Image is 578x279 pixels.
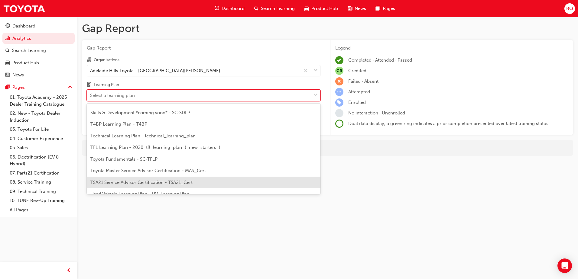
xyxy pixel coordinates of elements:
div: Legend [335,45,569,52]
span: learningplan-icon [87,82,91,88]
h1: Gap Report [82,22,573,35]
span: Toyota Fundamentals - SC-TFLP [90,156,157,162]
span: null-icon [335,67,343,75]
button: DashboardAnalyticsSearch LearningProduct HubNews [2,19,75,82]
span: Toyota Master Service Advisor Certification - MAS_Cert [90,168,206,173]
span: car-icon [5,60,10,66]
span: organisation-icon [87,57,91,63]
a: 07. Parts21 Certification [7,168,75,178]
span: TSA21 Service Advisor Certification - TSA21_Cert [90,180,193,185]
span: pages-icon [5,85,10,90]
span: guage-icon [215,5,219,12]
a: Search Learning [2,45,75,56]
div: Open Intercom Messenger [557,258,572,273]
span: car-icon [304,5,309,12]
div: News [12,72,24,79]
button: Pages [2,82,75,93]
span: learningRecordVerb_COMPLETE-icon [335,56,343,64]
span: learningRecordVerb_NONE-icon [335,109,343,117]
span: T4BP Learning Plan - T4BP [90,121,147,127]
a: 03. Toyota For Life [7,125,75,134]
span: learningRecordVerb_ENROLL-icon [335,98,343,107]
span: down-icon [313,91,318,99]
span: BQ [566,5,573,12]
div: Organisations [94,57,119,63]
span: TFL Learning Plan - 2020_tfl_learning_plan_(_new_starters_) [90,145,220,150]
span: news-icon [348,5,352,12]
a: Dashboard [2,21,75,32]
a: News [2,69,75,81]
span: search-icon [254,5,258,12]
a: pages-iconPages [371,2,400,15]
div: Select a learning plan [90,92,135,99]
span: prev-icon [67,267,71,274]
div: Learning Plan [94,82,119,88]
a: car-iconProduct Hub [300,2,343,15]
a: 01. Toyota Academy - 2025 Dealer Training Catalogue [7,93,75,109]
a: 08. Service Training [7,178,75,187]
span: up-icon [68,83,72,91]
span: guage-icon [5,24,10,29]
button: BQ [564,3,575,14]
span: Completed · Attended · Passed [348,57,412,63]
a: 09. Technical Training [7,187,75,196]
span: down-icon [313,67,318,75]
div: Product Hub [12,59,39,66]
span: Gap Report [87,45,320,52]
a: guage-iconDashboard [210,2,249,15]
span: Used Vehicle Learning Plan - UV_Learning Plan [90,191,189,197]
a: 06. Electrification (EV & Hybrid) [7,152,75,168]
div: Adelaide Hills Toyota - [GEOGRAPHIC_DATA][PERSON_NAME] [90,67,220,74]
div: Pages [12,84,25,91]
span: Dashboard [222,5,245,12]
a: 04. Customer Experience [7,134,75,143]
span: search-icon [5,48,10,53]
span: chart-icon [5,36,10,41]
span: Attempted [348,89,370,95]
span: pages-icon [376,5,380,12]
span: Technical Learning Plan - technical_learning_plan [90,133,196,139]
span: Credited [348,68,366,73]
span: Dual data display; a green ring indicates a prior completion presented over latest training status. [348,121,550,126]
span: Enrolled [348,100,366,105]
span: Product Hub [311,5,338,12]
a: 10. TUNE Rev-Up Training [7,196,75,205]
a: search-iconSearch Learning [249,2,300,15]
a: All Pages [7,205,75,215]
span: Pages [383,5,395,12]
a: Analytics [2,33,75,44]
span: news-icon [5,72,10,78]
span: learningRecordVerb_ATTEMPT-icon [335,88,343,96]
img: Trak [3,2,45,15]
div: For more in-depth analysis and data download, go to [86,144,569,151]
a: 05. Sales [7,143,75,152]
span: News [355,5,366,12]
div: Search Learning [12,47,46,54]
div: Dashboard [12,23,35,30]
a: 02. New - Toyota Dealer Induction [7,109,75,125]
a: news-iconNews [343,2,371,15]
span: learningRecordVerb_FAIL-icon [335,77,343,85]
a: Product Hub [2,57,75,69]
span: Skills & Development *coming soon* - SC-SDLP [90,110,190,115]
span: No interaction · Unenrolled [348,110,405,116]
span: Failed · Absent [348,79,378,84]
span: Search Learning [261,5,295,12]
